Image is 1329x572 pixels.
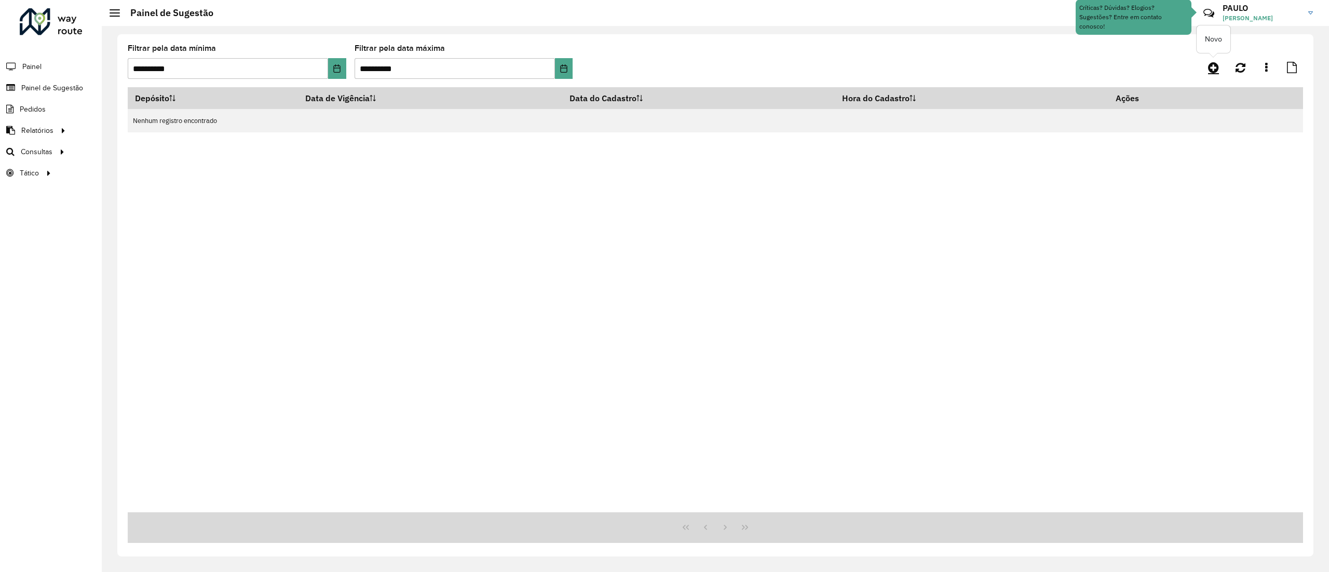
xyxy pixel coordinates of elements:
td: Nenhum registro encontrado [128,109,1303,132]
span: Pedidos [20,104,46,115]
button: Choose Date [555,58,573,79]
a: Contato Rápido [1198,2,1220,24]
span: [PERSON_NAME] [1223,13,1300,23]
th: Ações [1109,87,1171,109]
button: Choose Date [328,58,346,79]
div: Novo [1197,25,1230,53]
th: Data do Cadastro [562,87,835,109]
h2: Painel de Sugestão [120,7,213,19]
th: Data de Vigência [298,87,562,109]
span: Tático [20,168,39,179]
th: Hora do Cadastro [835,87,1109,109]
label: Filtrar pela data mínima [128,42,216,55]
span: Consultas [21,146,52,157]
label: Filtrar pela data máxima [355,42,445,55]
h3: PAULO [1223,3,1300,13]
span: Painel de Sugestão [21,83,83,93]
span: Relatórios [21,125,53,136]
span: Painel [22,61,42,72]
th: Depósito [128,87,298,109]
